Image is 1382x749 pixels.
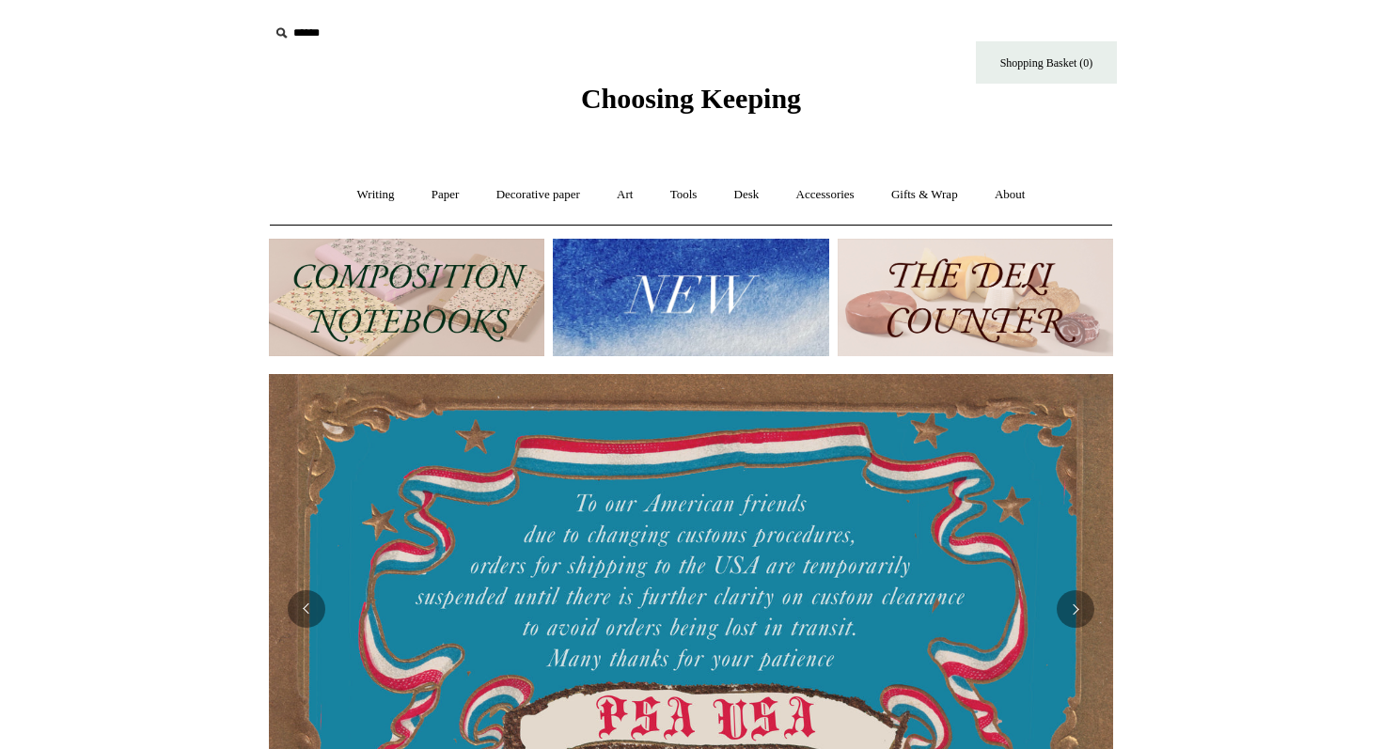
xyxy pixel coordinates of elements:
[717,170,777,220] a: Desk
[288,590,325,628] button: Previous
[874,170,975,220] a: Gifts & Wrap
[415,170,477,220] a: Paper
[581,83,801,114] span: Choosing Keeping
[553,239,828,356] img: New.jpg__PID:f73bdf93-380a-4a35-bcfe-7823039498e1
[269,239,544,356] img: 202302 Composition ledgers.jpg__PID:69722ee6-fa44-49dd-a067-31375e5d54ec
[838,239,1113,356] img: The Deli Counter
[779,170,872,220] a: Accessories
[479,170,597,220] a: Decorative paper
[653,170,715,220] a: Tools
[600,170,650,220] a: Art
[976,41,1117,84] a: Shopping Basket (0)
[340,170,412,220] a: Writing
[978,170,1043,220] a: About
[1057,590,1094,628] button: Next
[581,98,801,111] a: Choosing Keeping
